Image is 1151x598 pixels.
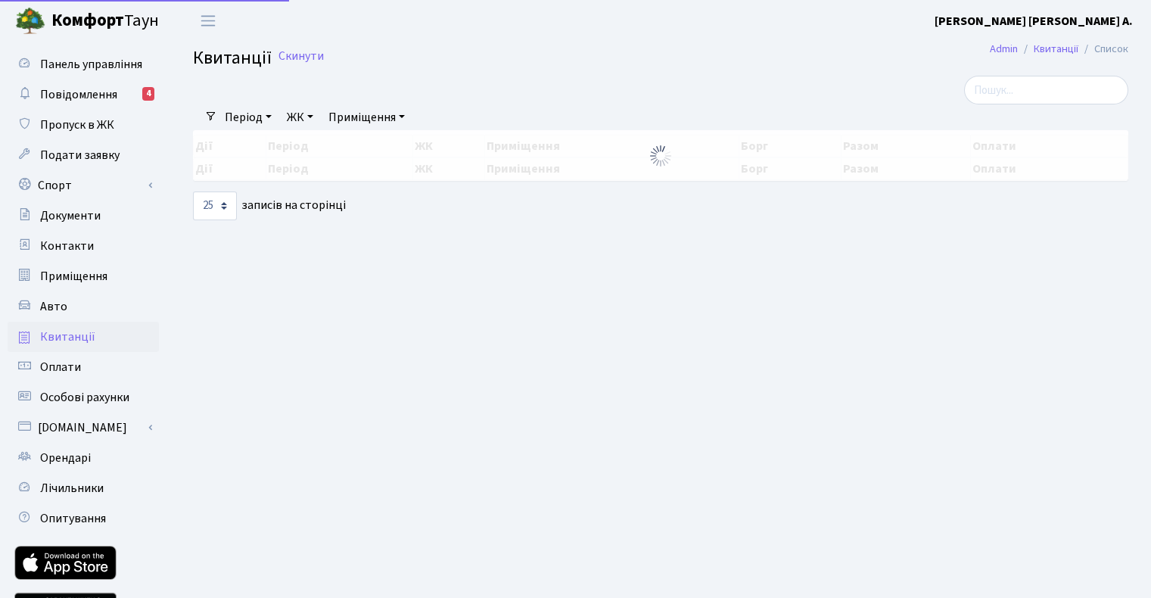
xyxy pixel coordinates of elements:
span: Подати заявку [40,147,120,164]
span: Пропуск в ЖК [40,117,114,133]
a: Admin [990,41,1018,57]
span: Панель управління [40,56,142,73]
span: Оплати [40,359,81,375]
a: Квитанції [1034,41,1078,57]
a: Опитування [8,503,159,534]
a: Особові рахунки [8,382,159,413]
a: [PERSON_NAME] [PERSON_NAME] А. [935,12,1133,30]
span: Таун [51,8,159,34]
span: Квитанції [193,45,272,71]
a: Скинути [278,49,324,64]
b: [PERSON_NAME] [PERSON_NAME] А. [935,13,1133,30]
nav: breadcrumb [967,33,1151,65]
label: записів на сторінці [193,192,346,220]
span: Особові рахунки [40,389,129,406]
img: logo.png [15,6,45,36]
div: 4 [142,87,154,101]
a: Приміщення [8,261,159,291]
a: Документи [8,201,159,231]
a: Лічильники [8,473,159,503]
span: Квитанції [40,329,95,345]
a: Пропуск в ЖК [8,110,159,140]
a: Приміщення [322,104,411,130]
a: Контакти [8,231,159,261]
a: Подати заявку [8,140,159,170]
span: Орендарі [40,450,91,466]
a: [DOMAIN_NAME] [8,413,159,443]
button: Переключити навігацію [189,8,227,33]
a: Оплати [8,352,159,382]
span: Приміщення [40,268,107,285]
span: Документи [40,207,101,224]
a: ЖК [281,104,319,130]
a: Авто [8,291,159,322]
img: Обробка... [649,144,673,168]
li: Список [1078,41,1128,58]
b: Комфорт [51,8,124,33]
input: Пошук... [964,76,1128,104]
span: Повідомлення [40,86,117,103]
a: Спорт [8,170,159,201]
span: Авто [40,298,67,315]
span: Опитування [40,510,106,527]
span: Лічильники [40,480,104,497]
a: Орендарі [8,443,159,473]
span: Контакти [40,238,94,254]
a: Період [219,104,278,130]
a: Повідомлення4 [8,79,159,110]
select: записів на сторінці [193,192,237,220]
a: Панель управління [8,49,159,79]
a: Квитанції [8,322,159,352]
